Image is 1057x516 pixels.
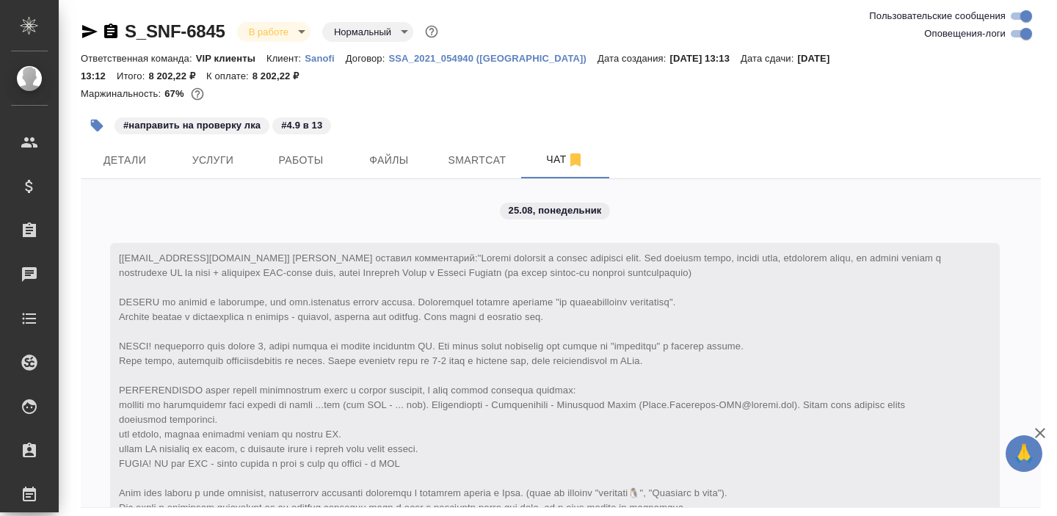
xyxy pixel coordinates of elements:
[164,88,187,99] p: 67%
[305,51,346,64] a: Sanofi
[102,23,120,40] button: Скопировать ссылку
[90,151,160,170] span: Детали
[442,151,512,170] span: Smartcat
[266,53,305,64] p: Клиент:
[924,26,1006,41] span: Оповещения-логи
[281,118,322,133] p: #4.9 в 13
[253,70,310,81] p: 8 202,22 ₽
[81,53,196,64] p: Ответственная команда:
[266,151,336,170] span: Работы
[305,53,346,64] p: Sanofi
[125,21,225,41] a: S_SNF-6845
[237,22,310,42] div: В работе
[244,26,293,38] button: В работе
[422,22,441,41] button: Доп статусы указывают на важность/срочность заказа
[148,70,206,81] p: 8 202,22 ₽
[117,70,148,81] p: Итого:
[1006,435,1042,472] button: 🙏
[178,151,248,170] span: Услуги
[388,53,597,64] p: SSA_2021_054940 ([GEOGRAPHIC_DATA])
[81,88,164,99] p: Маржинальность:
[388,51,597,64] a: SSA_2021_054940 ([GEOGRAPHIC_DATA])
[188,84,207,103] button: 2249.77 RUB;
[346,53,389,64] p: Договор:
[81,109,113,142] button: Добавить тэг
[1011,438,1036,469] span: 🙏
[669,53,741,64] p: [DATE] 13:13
[530,150,600,169] span: Чат
[354,151,424,170] span: Файлы
[741,53,797,64] p: Дата сдачи:
[509,203,602,218] p: 25.08, понедельник
[196,53,266,64] p: VIP клиенты
[123,118,261,133] p: #направить на проверку лка
[206,70,253,81] p: К оплате:
[567,151,584,169] svg: Отписаться
[113,118,271,131] span: направить на проверку лка
[330,26,396,38] button: Нормальный
[869,9,1006,23] span: Пользовательские сообщения
[81,23,98,40] button: Скопировать ссылку для ЯМессенджера
[597,53,669,64] p: Дата создания:
[322,22,413,42] div: В работе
